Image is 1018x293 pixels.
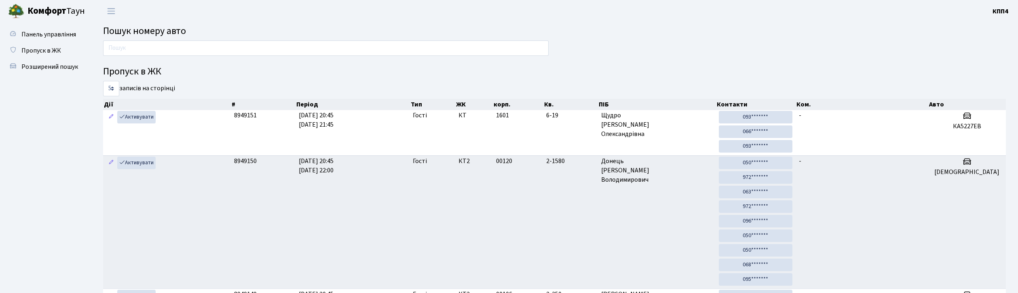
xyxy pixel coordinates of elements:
a: Панель управління [4,26,85,42]
a: Активувати [117,111,156,123]
span: Гості [413,157,427,166]
select: записів на сторінці [103,81,119,96]
h5: КА5227ЕВ [931,123,1003,130]
span: Таун [27,4,85,18]
th: Період [296,99,410,110]
span: 2-1580 [546,157,594,166]
b: КПП4 [993,7,1008,16]
a: Активувати [117,157,156,169]
span: Розширений пошук [21,62,78,71]
input: Пошук [103,40,549,56]
span: Пошук номеру авто [103,24,186,38]
span: 6-19 [546,111,594,120]
th: Тип [410,99,455,110]
th: Авто [928,99,1006,110]
span: - [799,157,801,166]
span: КТ2 [458,157,490,166]
span: Гості [413,111,427,120]
span: Донець [PERSON_NAME] Володимирович [601,157,713,185]
h4: Пропуск в ЖК [103,66,1006,78]
span: 8949150 [234,157,257,166]
span: КТ [458,111,490,120]
a: КПП4 [993,6,1008,16]
b: Комфорт [27,4,66,17]
th: Ком. [796,99,928,110]
th: Дії [103,99,231,110]
h5: [DEMOGRAPHIC_DATA] [931,168,1003,176]
th: ПІБ [598,99,716,110]
span: 1601 [496,111,509,120]
span: - [799,111,801,120]
button: Переключити навігацію [101,4,121,18]
th: корп. [493,99,543,110]
span: Пропуск в ЖК [21,46,61,55]
th: Контакти [716,99,796,110]
img: logo.png [8,3,24,19]
th: Кв. [543,99,598,110]
th: # [231,99,296,110]
a: Розширений пошук [4,59,85,75]
span: [DATE] 20:45 [DATE] 22:00 [299,157,334,175]
a: Редагувати [106,111,116,123]
a: Пропуск в ЖК [4,42,85,59]
label: записів на сторінці [103,81,175,96]
span: [DATE] 20:45 [DATE] 21:45 [299,111,334,129]
span: 8949151 [234,111,257,120]
span: 00120 [496,157,512,166]
span: Панель управління [21,30,76,39]
th: ЖК [455,99,493,110]
span: Щудро [PERSON_NAME] Олександрівна [601,111,713,139]
a: Редагувати [106,157,116,169]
